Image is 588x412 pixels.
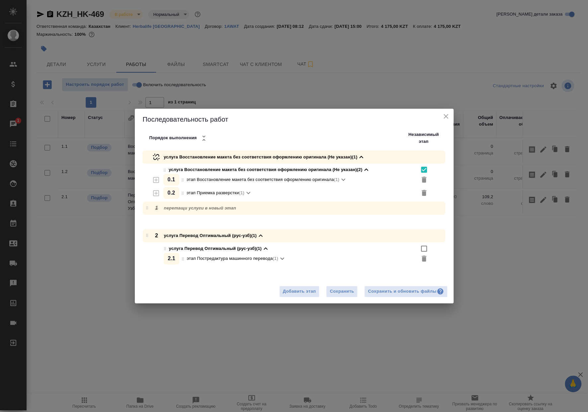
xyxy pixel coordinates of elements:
[169,166,370,174] div: услуга Восстановление макета без соответствия оформлению оригинала (Не указан) (2)
[152,187,160,200] button: Выделить в отдельный этап
[198,133,210,144] button: Свернуть все услуги
[187,176,334,184] p: этап Восстановление макета без соответствия оформлению оригинала
[153,204,236,212] div: перетащи услуги в новый этап
[153,204,161,212] p: 1
[187,176,347,184] div: (1)
[441,111,451,121] button: close
[187,255,273,263] p: этап Постредактура машинного перевода
[283,288,316,295] span: Добавить этап
[164,253,180,265] div: 2 . 1
[153,232,161,240] p: 2
[187,255,286,263] div: (1)
[152,174,160,186] button: Выделить в отдельный этап
[153,232,265,240] div: услуга Перевод Оптимальный (рус-узб) (1)
[368,288,444,295] div: Сохранить и обновить файлы
[326,286,358,297] button: Сохранить
[169,245,270,253] div: услуга Перевод Оптимальный (рус-узб) (1)
[152,153,365,161] div: услуга Восстановление макета без соответствия оформлению оригинала (Не указан) (1)
[364,286,447,297] button: Сохранить и обновить файлы
[163,187,179,199] div: 0 . 2
[187,189,239,197] p: этап Приемка разверстки
[279,286,320,297] button: Добавить этап
[143,114,446,145] h2: Последовательность работ
[149,135,197,142] p: Порядок выполнения
[187,189,252,197] div: (1)
[163,174,179,186] div: 0 . 1
[330,288,354,295] span: Сохранить
[408,131,439,145] p: Независимый этап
